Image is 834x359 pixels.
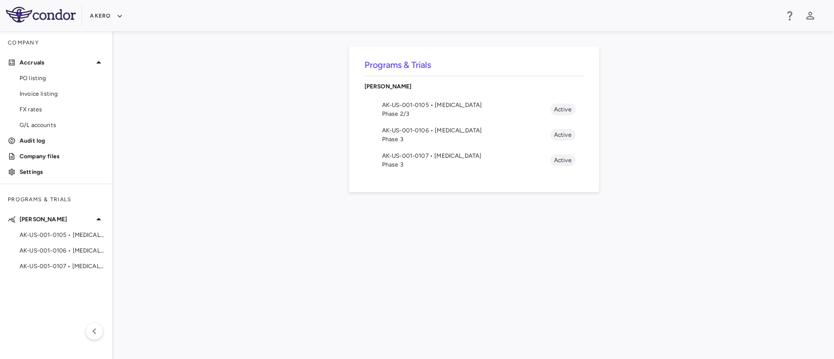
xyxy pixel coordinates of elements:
[20,121,105,129] span: G/L accounts
[20,168,105,176] p: Settings
[364,97,583,122] li: AK-US-001-0105 • [MEDICAL_DATA]Phase 2/3Active
[550,130,576,139] span: Active
[382,160,550,169] span: Phase 3
[20,215,93,224] p: [PERSON_NAME]
[382,135,550,144] span: Phase 3
[364,76,583,97] div: [PERSON_NAME]
[382,126,550,135] span: AK-US-001-0106 • [MEDICAL_DATA]
[20,136,105,145] p: Audit log
[20,246,105,255] span: AK-US-001-0106 • [MEDICAL_DATA]
[364,82,583,91] p: [PERSON_NAME]
[364,148,583,173] li: AK-US-001-0107 • [MEDICAL_DATA]Phase 3Active
[90,8,123,24] button: Akero
[364,122,583,148] li: AK-US-001-0106 • [MEDICAL_DATA]Phase 3Active
[20,152,105,161] p: Company files
[382,109,550,118] span: Phase 2/3
[382,101,550,109] span: AK-US-001-0105 • [MEDICAL_DATA]
[20,89,105,98] span: Invoice listing
[20,105,105,114] span: FX rates
[20,262,105,271] span: AK-US-001-0107 • [MEDICAL_DATA]
[364,59,583,72] h6: Programs & Trials
[550,105,576,114] span: Active
[20,231,105,239] span: AK-US-001-0105 • [MEDICAL_DATA]
[6,7,76,22] img: logo-full-SnFGN8VE.png
[382,151,550,160] span: AK-US-001-0107 • [MEDICAL_DATA]
[20,74,105,83] span: PO listing
[550,156,576,165] span: Active
[20,58,93,67] p: Accruals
